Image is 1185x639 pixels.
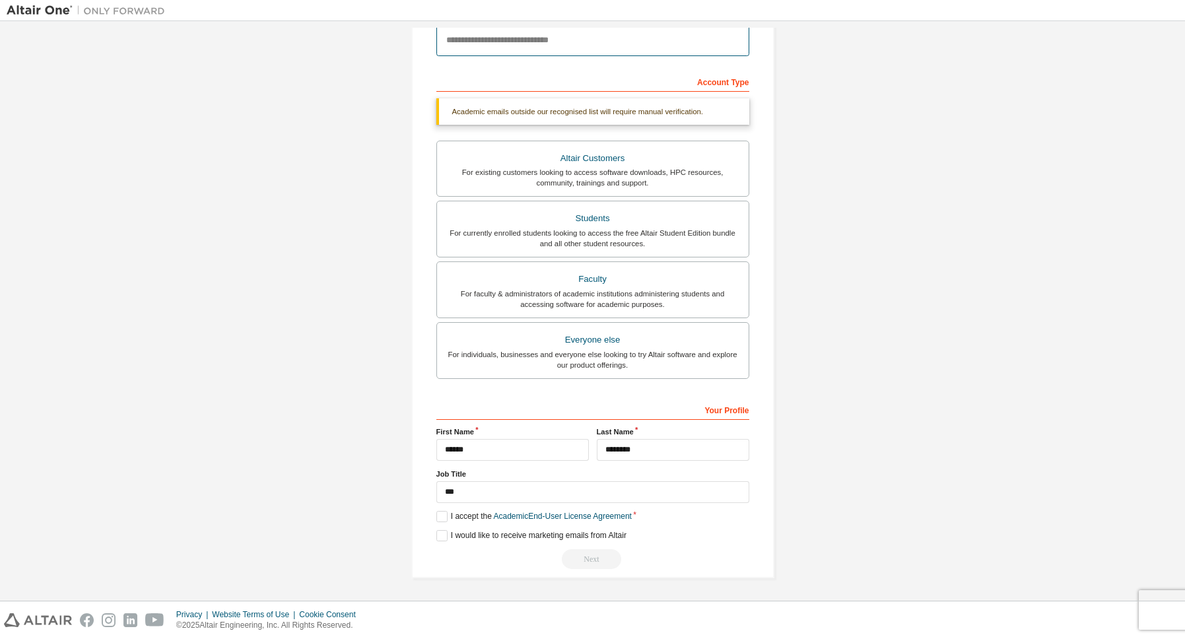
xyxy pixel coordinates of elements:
div: For individuals, businesses and everyone else looking to try Altair software and explore our prod... [445,349,741,370]
div: Altair Customers [445,149,741,168]
div: Account Type [436,71,749,92]
div: Everyone else [445,331,741,349]
div: Website Terms of Use [212,609,299,620]
img: youtube.svg [145,613,164,627]
img: altair_logo.svg [4,613,72,627]
a: Academic End-User License Agreement [494,512,632,521]
img: Altair One [7,4,172,17]
div: For existing customers looking to access software downloads, HPC resources, community, trainings ... [445,167,741,188]
p: © 2025 Altair Engineering, Inc. All Rights Reserved. [176,620,364,631]
div: Students [445,209,741,228]
div: For currently enrolled students looking to access the free Altair Student Edition bundle and all ... [445,228,741,249]
img: instagram.svg [102,613,116,627]
div: Cookie Consent [299,609,363,620]
label: First Name [436,426,589,437]
div: For faculty & administrators of academic institutions administering students and accessing softwa... [445,288,741,310]
div: Academic emails outside our recognised list will require manual verification. [436,98,749,125]
label: Job Title [436,469,749,479]
div: Faculty [445,270,741,288]
img: facebook.svg [80,613,94,627]
div: Your Profile [436,399,749,420]
label: Last Name [597,426,749,437]
img: linkedin.svg [123,613,137,627]
div: Provide a valid email to continue [436,549,749,569]
label: I accept the [436,511,632,522]
label: I would like to receive marketing emails from Altair [436,530,626,541]
div: Privacy [176,609,212,620]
